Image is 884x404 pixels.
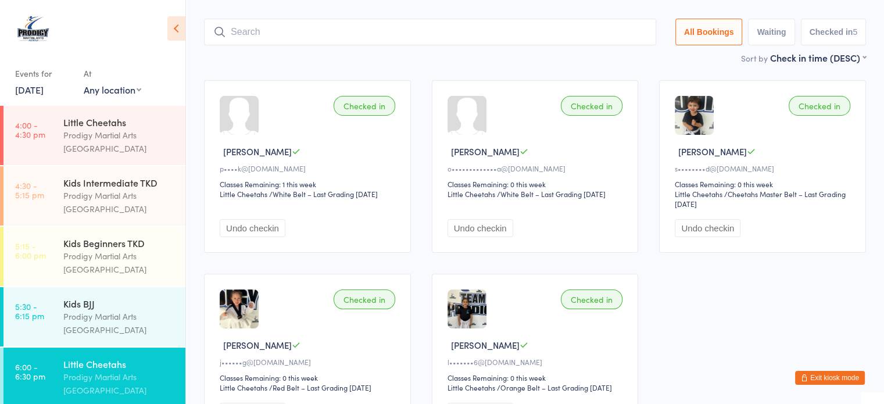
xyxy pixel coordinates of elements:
[269,189,378,199] span: / White Belt – Last Grading [DATE]
[675,163,854,173] div: s••••••••d@[DOMAIN_NAME]
[448,163,627,173] div: o•••••••••••••a@[DOMAIN_NAME]
[741,52,768,64] label: Sort by
[748,19,794,45] button: Waiting
[675,179,854,189] div: Classes Remaining: 0 this week
[448,382,495,392] div: Little Cheetahs
[853,27,857,37] div: 5
[15,120,45,139] time: 4:00 - 4:30 pm
[63,128,176,155] div: Prodigy Martial Arts [GEOGRAPHIC_DATA]
[334,96,395,116] div: Checked in
[12,9,55,52] img: Prodigy Martial Arts Seven Hills
[334,289,395,309] div: Checked in
[63,116,176,128] div: Little Cheetahs
[15,181,44,199] time: 4:30 - 5:15 pm
[497,189,606,199] span: / White Belt – Last Grading [DATE]
[451,339,520,351] span: [PERSON_NAME]
[448,179,627,189] div: Classes Remaining: 0 this week
[15,302,44,320] time: 5:30 - 6:15 pm
[795,371,865,385] button: Exit kiosk mode
[220,357,399,367] div: j••••••g@[DOMAIN_NAME]
[63,370,176,397] div: Prodigy Martial Arts [GEOGRAPHIC_DATA]
[770,51,866,64] div: Check in time (DESC)
[675,189,722,199] div: Little Cheetahs
[3,106,185,165] a: 4:00 -4:30 pmLittle CheetahsProdigy Martial Arts [GEOGRAPHIC_DATA]
[15,241,46,260] time: 5:15 - 6:00 pm
[15,64,72,83] div: Events for
[220,179,399,189] div: Classes Remaining: 1 this week
[220,219,285,237] button: Undo checkin
[451,145,520,158] span: [PERSON_NAME]
[204,19,656,45] input: Search
[497,382,612,392] span: / Orange Belt – Last Grading [DATE]
[801,19,867,45] button: Checked in5
[3,227,185,286] a: 5:15 -6:00 pmKids Beginners TKDProdigy Martial Arts [GEOGRAPHIC_DATA]
[15,362,45,381] time: 6:00 - 6:30 pm
[84,83,141,96] div: Any location
[448,373,627,382] div: Classes Remaining: 0 this week
[63,189,176,216] div: Prodigy Martial Arts [GEOGRAPHIC_DATA]
[448,289,486,328] img: image1729896052.png
[15,83,44,96] a: [DATE]
[678,145,747,158] span: [PERSON_NAME]
[220,373,399,382] div: Classes Remaining: 0 this week
[220,189,267,199] div: Little Cheetahs
[220,163,399,173] div: p••••k@[DOMAIN_NAME]
[63,176,176,189] div: Kids Intermediate TKD
[220,289,259,328] img: image1712214582.png
[448,189,495,199] div: Little Cheetahs
[3,166,185,226] a: 4:30 -5:15 pmKids Intermediate TKDProdigy Martial Arts [GEOGRAPHIC_DATA]
[675,19,743,45] button: All Bookings
[63,249,176,276] div: Prodigy Martial Arts [GEOGRAPHIC_DATA]
[220,382,267,392] div: Little Cheetahs
[448,219,513,237] button: Undo checkin
[3,287,185,346] a: 5:30 -6:15 pmKids BJJProdigy Martial Arts [GEOGRAPHIC_DATA]
[675,189,845,209] span: / Cheetahs Master Belt – Last Grading [DATE]
[448,357,627,367] div: l•••••••6@[DOMAIN_NAME]
[63,357,176,370] div: Little Cheetahs
[675,96,714,135] img: image1689749728.png
[675,219,740,237] button: Undo checkin
[63,237,176,249] div: Kids Beginners TKD
[269,382,371,392] span: / Red Belt – Last Grading [DATE]
[561,96,622,116] div: Checked in
[63,297,176,310] div: Kids BJJ
[223,145,292,158] span: [PERSON_NAME]
[84,64,141,83] div: At
[63,310,176,337] div: Prodigy Martial Arts [GEOGRAPHIC_DATA]
[223,339,292,351] span: [PERSON_NAME]
[789,96,850,116] div: Checked in
[561,289,622,309] div: Checked in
